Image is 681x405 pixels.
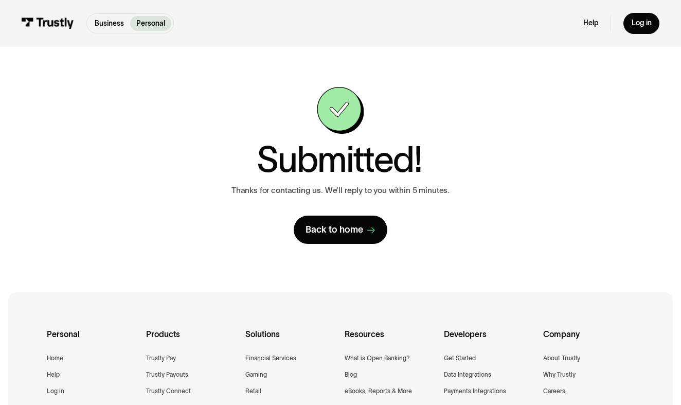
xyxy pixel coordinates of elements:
a: eBooks, Reports & More [345,386,412,396]
a: Home [47,353,63,363]
a: Trustly Payouts [146,369,188,380]
p: Personal [136,18,165,29]
a: Gaming [245,369,267,380]
a: Log in [47,386,64,396]
a: Log in [623,13,660,34]
a: Retail [245,386,261,396]
h1: Submitted! [257,142,422,178]
div: Company [543,328,634,353]
p: Business [95,18,124,29]
div: Personal [47,328,138,353]
a: What is Open Banking? [345,353,410,363]
div: Resources [345,328,436,353]
a: Help [583,19,599,28]
a: Data Integrations [444,369,491,380]
div: Back to home [306,224,363,236]
p: Thanks for contacting us. We’ll reply to you within 5 minutes. [231,186,450,196]
a: Help [47,369,60,380]
div: Products [146,328,237,353]
a: Personal [130,16,171,31]
a: Payments Integrations [444,386,506,396]
a: Business [88,16,130,31]
div: Developers [444,328,535,353]
div: Log in [632,19,652,28]
a: Financial Services [245,353,296,363]
a: Trustly Pay [146,353,176,363]
a: Careers [543,386,565,396]
a: Trustly Connect [146,386,191,396]
a: Blog [345,369,357,380]
a: Back to home [294,216,388,244]
a: Why Trustly [543,369,576,380]
div: Solutions [245,328,336,353]
a: About Trustly [543,353,580,363]
a: Get Started [444,353,476,363]
img: Trustly Logo [22,17,74,29]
